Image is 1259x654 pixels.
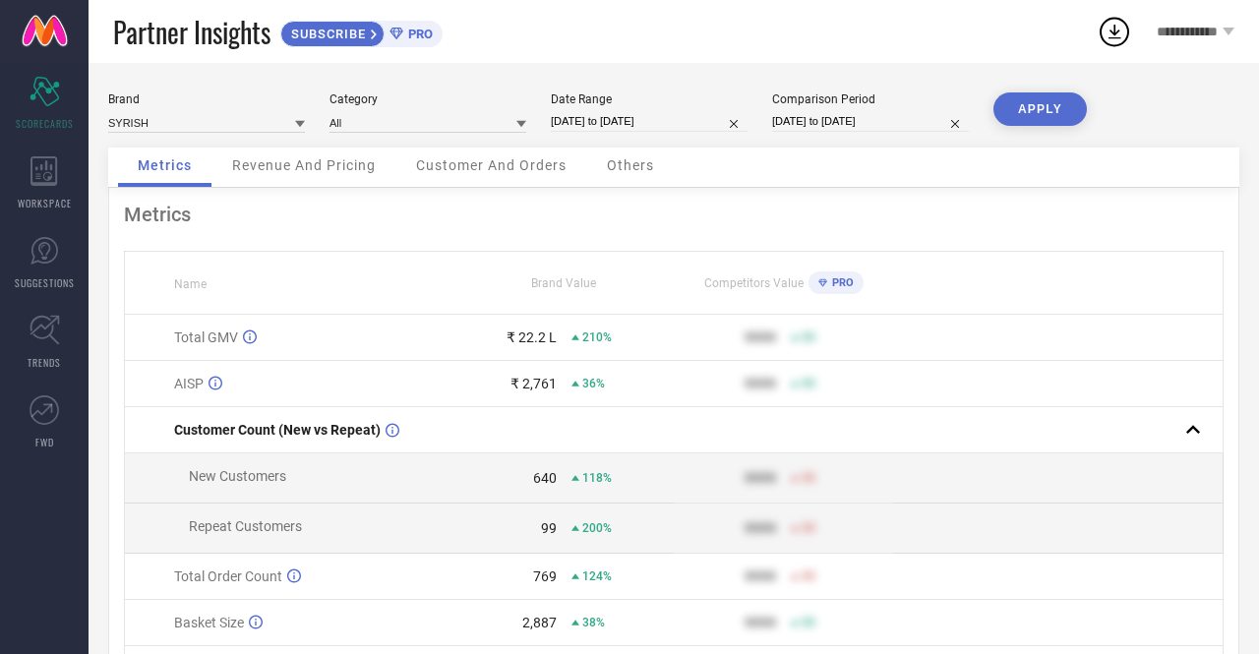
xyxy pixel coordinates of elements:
[174,277,207,291] span: Name
[174,376,204,391] span: AISP
[745,470,776,486] div: 9999
[582,330,612,344] span: 210%
[551,111,748,132] input: Select date range
[533,470,557,486] div: 640
[993,92,1087,126] button: APPLY
[582,521,612,535] span: 200%
[1097,14,1132,49] div: Open download list
[745,520,776,536] div: 9999
[522,615,557,630] div: 2,887
[607,157,654,173] span: Others
[745,568,776,584] div: 9999
[541,520,557,536] div: 99
[28,355,61,370] span: TRENDS
[174,422,381,438] span: Customer Count (New vs Repeat)
[403,27,433,41] span: PRO
[582,569,612,583] span: 124%
[15,275,75,290] span: SUGGESTIONS
[745,329,776,345] div: 9999
[174,615,244,630] span: Basket Size
[174,568,282,584] span: Total Order Count
[802,377,815,390] span: 50
[138,157,192,173] span: Metrics
[582,616,605,629] span: 38%
[189,468,286,484] span: New Customers
[802,569,815,583] span: 50
[772,92,969,106] div: Comparison Period
[551,92,748,106] div: Date Range
[802,521,815,535] span: 50
[124,203,1224,226] div: Metrics
[108,92,305,106] div: Brand
[745,615,776,630] div: 9999
[507,329,557,345] div: ₹ 22.2 L
[802,616,815,629] span: 50
[189,518,302,534] span: Repeat Customers
[416,157,567,173] span: Customer And Orders
[510,376,557,391] div: ₹ 2,761
[35,435,54,449] span: FWD
[802,330,815,344] span: 50
[113,12,270,52] span: Partner Insights
[582,377,605,390] span: 36%
[232,157,376,173] span: Revenue And Pricing
[533,568,557,584] div: 769
[330,92,526,106] div: Category
[745,376,776,391] div: 9999
[827,276,854,289] span: PRO
[18,196,72,210] span: WORKSPACE
[531,276,596,290] span: Brand Value
[174,329,238,345] span: Total GMV
[582,471,612,485] span: 118%
[772,111,969,132] input: Select comparison period
[281,27,371,41] span: SUBSCRIBE
[704,276,804,290] span: Competitors Value
[802,471,815,485] span: 50
[16,116,74,131] span: SCORECARDS
[280,16,443,47] a: SUBSCRIBEPRO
